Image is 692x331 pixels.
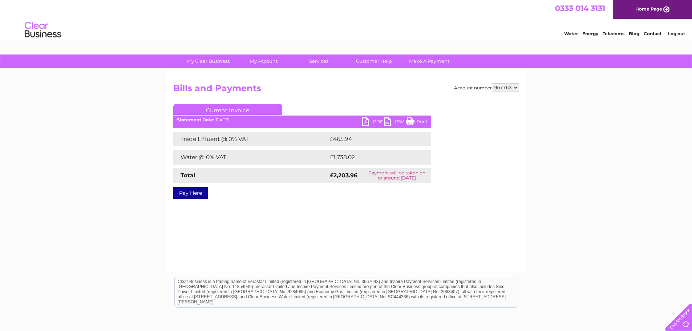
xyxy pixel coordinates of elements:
a: Telecoms [603,31,624,36]
h2: Bills and Payments [173,83,519,97]
a: Pay Here [173,187,208,199]
a: Water [564,31,578,36]
strong: £2,203.96 [330,172,357,179]
a: Make A Payment [399,55,459,68]
div: [DATE] [173,117,431,122]
td: Trade Effluent @ 0% VAT [173,132,328,146]
td: Water @ 0% VAT [173,150,328,165]
a: Current Invoice [173,104,282,115]
a: Services [289,55,349,68]
td: Payment will be taken on or around [DATE] [363,168,431,183]
div: Account number [454,83,519,92]
a: Print [406,117,428,128]
a: Customer Help [344,55,404,68]
b: Statement Date: [177,117,214,122]
a: CSV [384,117,406,128]
a: Contact [644,31,661,36]
strong: Total [181,172,195,179]
td: £1,738.02 [328,150,420,165]
td: £465.94 [328,132,418,146]
img: logo.png [24,19,61,41]
a: Log out [668,31,685,36]
a: My Account [234,55,294,68]
a: PDF [362,117,384,128]
a: Energy [582,31,598,36]
a: 0333 014 3131 [555,4,605,13]
a: Blog [629,31,639,36]
div: Clear Business is a trading name of Verastar Limited (registered in [GEOGRAPHIC_DATA] No. 3667643... [175,4,518,35]
a: My Clear Business [178,55,238,68]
